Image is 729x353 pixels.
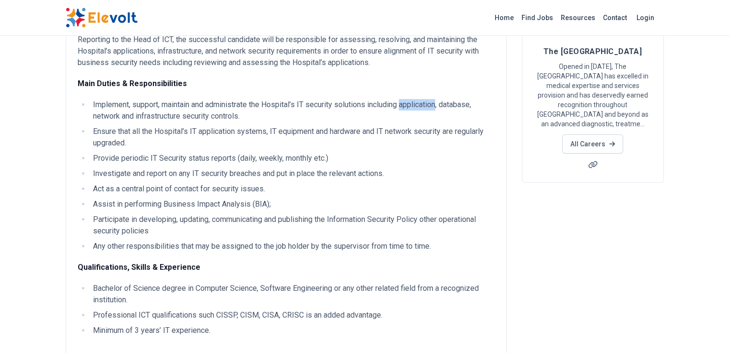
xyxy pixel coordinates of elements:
li: Implement, support, maintain and administrate the Hospital’s IT security solutions including appl... [90,99,495,122]
a: All Careers [562,134,623,154]
a: Home [491,10,518,25]
li: Ensure that all the Hospital’s IT application systems, IT equipment and hardware and IT network s... [90,126,495,149]
a: Resources [557,10,599,25]
strong: Qualifications, Skills & Experience [78,263,200,272]
li: Assist in performing Business Impact Analysis (BIA); [90,199,495,210]
li: Act as a central point of contact for security issues. [90,183,495,195]
iframe: Advertisement [522,194,693,328]
strong: Main Duties & Responsibilities [78,79,187,88]
a: Login [631,8,660,27]
span: The [GEOGRAPHIC_DATA] [544,47,642,56]
li: Professional ICT qualifications such CISSP, CISM, CISA, CRISC is an added advantage. [90,309,495,321]
li: Provide periodic IT Security status reports (daily, weekly, monthly etc.) [90,153,495,164]
li: Minimum of 3 years’ IT experience. [90,325,495,336]
a: Find Jobs [518,10,557,25]
p: Opened in [DATE], The [GEOGRAPHIC_DATA] has excelled in medical expertise and services provision ... [534,62,652,129]
li: Bachelor of Science degree in Computer Science, Software Engineering or any other related field f... [90,283,495,306]
iframe: Chat Widget [681,307,729,353]
p: Reporting to the Head of ICT, the successful candidate will be responsible for assessing, resolvi... [78,34,495,68]
li: Investigate and report on any IT security breaches and put in place the relevant actions. [90,168,495,179]
img: Elevolt [66,8,138,28]
li: Any other responsibilities that may be assigned to the job holder by the supervisor from time to ... [90,241,495,252]
a: Contact [599,10,631,25]
li: Participate in developing, updating, communicating and publishing the Information Security Policy... [90,214,495,237]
